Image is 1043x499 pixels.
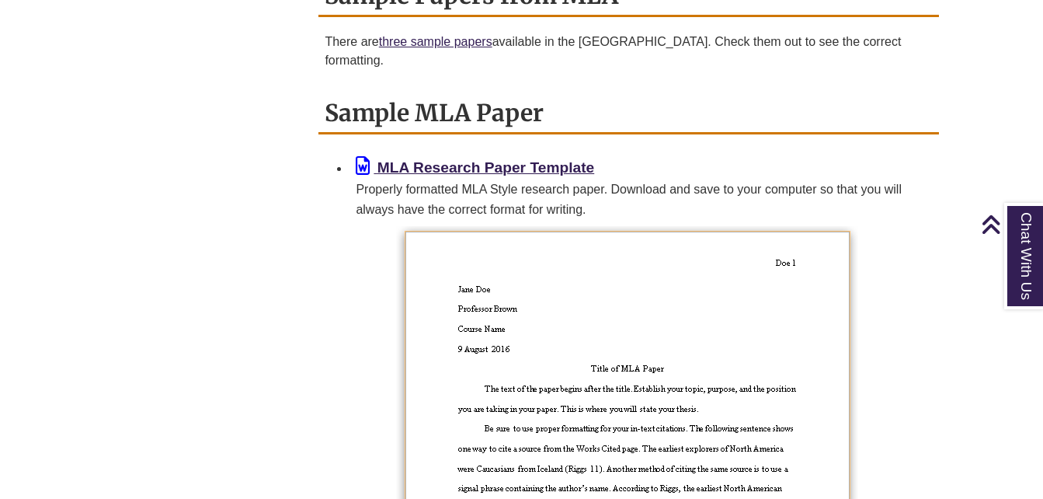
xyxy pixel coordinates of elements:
h2: Sample MLA Paper [318,93,938,134]
a: Back to Top [981,214,1039,235]
div: Properly formatted MLA Style research paper. Download and save to your computer so that you will ... [356,180,926,219]
p: There are available in the [GEOGRAPHIC_DATA]. Check them out to see the correct formatting. [325,33,932,70]
b: MLA Research Paper Template [377,159,594,176]
a: MLA Research Paper Template [356,162,594,175]
a: three sample papers [379,35,492,48]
